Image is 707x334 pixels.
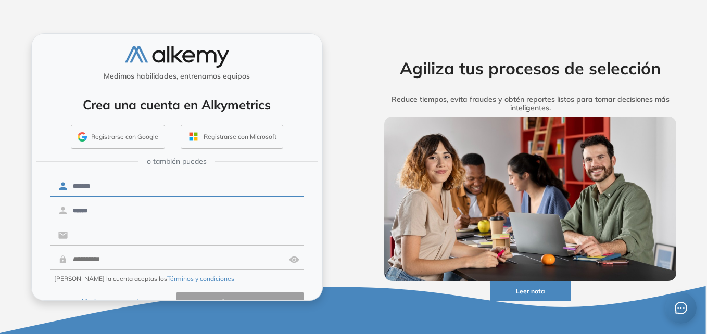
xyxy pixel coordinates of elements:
[289,250,299,269] img: asd
[176,292,304,312] button: Crear cuenta
[78,132,87,142] img: GMAIL_ICON
[147,156,207,167] span: o también puedes
[368,58,693,78] h2: Agiliza tus procesos de selección
[368,95,693,113] h5: Reduce tiempos, evita fraudes y obtén reportes listos para tomar decisiones más inteligentes.
[45,97,309,112] h4: Crea una cuenta en Alkymetrics
[71,125,165,149] button: Registrarse con Google
[384,117,677,281] img: img-more-info
[490,281,571,301] button: Leer nota
[125,46,229,68] img: logo-alkemy
[36,72,318,81] h5: Medimos habilidades, entrenamos equipos
[187,131,199,143] img: OUTLOOK_ICON
[181,125,283,149] button: Registrarse con Microsoft
[675,302,687,314] span: message
[167,274,234,284] button: Términos y condiciones
[54,274,234,284] span: [PERSON_NAME] la cuenta aceptas los
[50,292,177,312] button: Ya tengo cuenta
